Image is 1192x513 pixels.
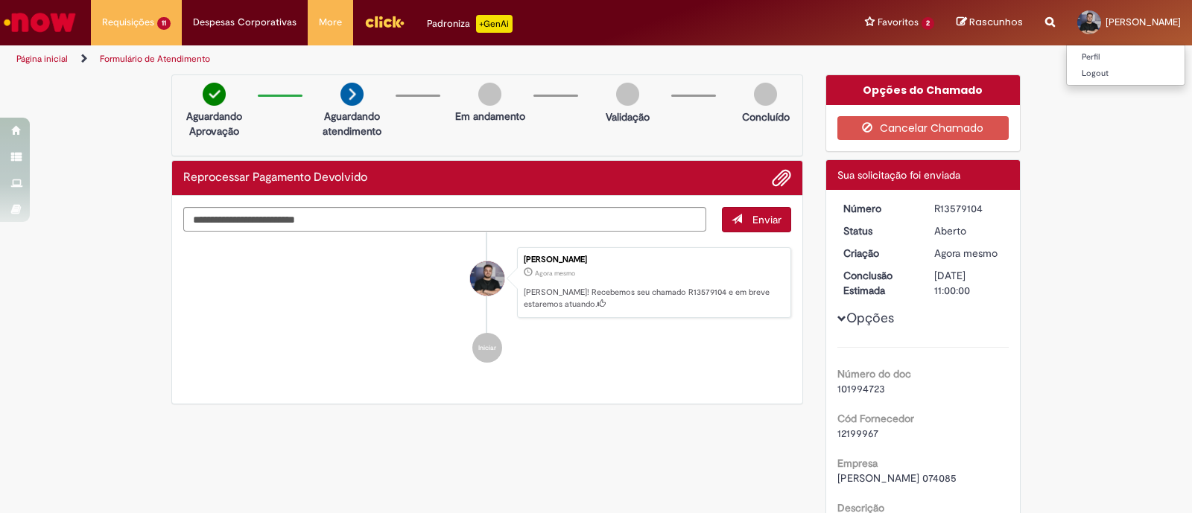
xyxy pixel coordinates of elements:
[826,75,1021,105] div: Opções do Chamado
[837,367,911,380] b: Número do doc
[470,261,504,296] div: Lucas Alexandre Grahl Ribeiro
[524,255,783,264] div: [PERSON_NAME]
[1,7,78,37] img: ServiceNow
[535,269,575,278] span: Agora mesmo
[340,83,364,106] img: arrow-next.png
[837,116,1009,140] button: Cancelar Chamado
[934,223,1004,238] div: Aberto
[427,15,513,33] div: Padroniza
[102,15,154,30] span: Requisições
[832,268,924,298] dt: Conclusão Estimada
[1067,49,1185,66] a: Perfil
[742,109,790,124] p: Concluído
[969,15,1023,29] span: Rascunhos
[316,109,388,138] p: Aguardando atendimento
[837,471,957,485] span: [PERSON_NAME] 074085
[616,83,639,106] img: img-circle-grey.png
[183,232,791,378] ul: Histórico de tíquete
[832,201,924,216] dt: Número
[837,168,960,182] span: Sua solicitação foi enviada
[752,213,782,226] span: Enviar
[934,246,1004,261] div: 29/09/2025 21:14:25
[837,456,878,470] b: Empresa
[476,15,513,33] p: +GenAi
[832,223,924,238] dt: Status
[11,45,784,73] ul: Trilhas de página
[478,83,501,106] img: img-circle-grey.png
[178,109,250,138] p: Aguardando Aprovação
[832,246,924,261] dt: Criação
[193,15,297,30] span: Despesas Corporativas
[934,246,998,260] span: Agora mesmo
[754,83,777,106] img: img-circle-grey.png
[878,15,919,30] span: Favoritos
[772,168,791,188] button: Adicionar anexos
[606,109,650,124] p: Validação
[183,171,367,185] h2: Reprocessar Pagamento Devolvido Histórico de tíquete
[364,10,405,33] img: click_logo_yellow_360x200.png
[837,427,878,440] span: 12199967
[183,247,791,319] li: Lucas Alexandre Grahl Ribeiro
[157,17,171,30] span: 11
[455,109,525,124] p: Em andamento
[922,17,934,30] span: 2
[535,269,575,278] time: 29/09/2025 21:14:25
[1106,16,1181,28] span: [PERSON_NAME]
[183,207,706,232] textarea: Digite sua mensagem aqui...
[722,207,791,232] button: Enviar
[203,83,226,106] img: check-circle-green.png
[524,287,783,310] p: [PERSON_NAME]! Recebemos seu chamado R13579104 e em breve estaremos atuando.
[837,412,914,425] b: Cód Fornecedor
[319,15,342,30] span: More
[957,16,1023,30] a: Rascunhos
[100,53,210,65] a: Formulário de Atendimento
[16,53,68,65] a: Página inicial
[934,201,1004,216] div: R13579104
[1067,66,1185,82] a: Logout
[837,382,885,395] span: 101994723
[934,268,1004,298] div: [DATE] 11:00:00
